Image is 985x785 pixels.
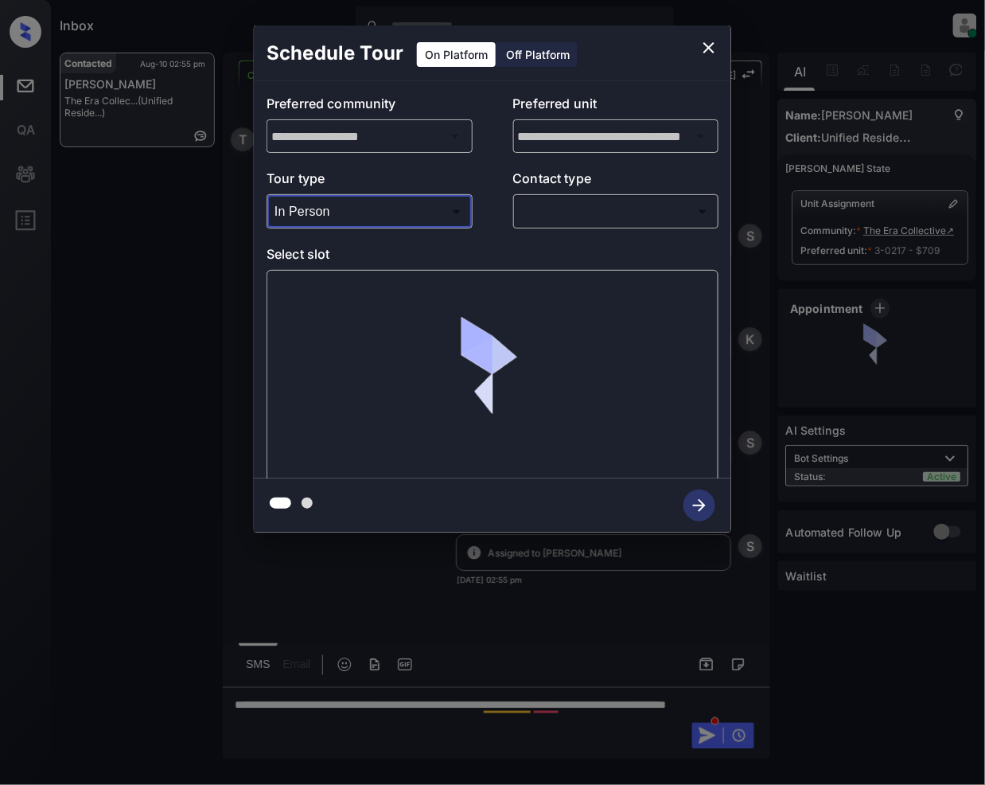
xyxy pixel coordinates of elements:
img: loaderv1.7921fd1ed0a854f04152.gif [399,283,586,470]
p: Preferred community [267,94,473,119]
div: On Platform [417,42,496,67]
p: Tour type [267,169,473,194]
button: close [693,32,725,64]
p: Preferred unit [513,94,719,119]
p: Contact type [513,169,719,194]
div: Off Platform [498,42,578,67]
button: btn-next [674,485,725,526]
p: Select slot [267,244,718,270]
div: In Person [271,198,469,225]
h2: Schedule Tour [254,25,416,81]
